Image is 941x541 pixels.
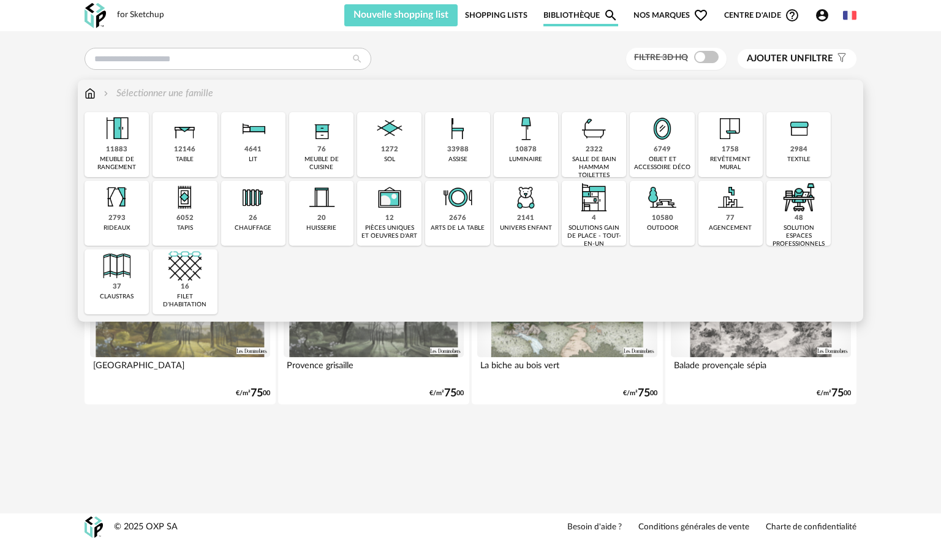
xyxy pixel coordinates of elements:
[235,224,271,232] div: chauffage
[815,8,830,23] span: Account Circle icon
[384,156,395,164] div: sol
[317,214,326,223] div: 20
[633,4,708,26] span: Nos marques
[738,49,856,69] button: Ajouter unfiltre Filter icon
[106,145,127,154] div: 11883
[293,156,350,172] div: meuble de cuisine
[815,8,835,23] span: Account Circle icon
[447,145,469,154] div: 33988
[843,9,856,22] img: fr
[654,145,671,154] div: 6749
[565,156,622,180] div: salle de bain hammam toilettes
[709,224,752,232] div: agencement
[638,522,749,533] a: Conditions générales de vente
[85,251,276,404] a: 3D HQ [GEOGRAPHIC_DATA] €/m²7500
[795,214,803,223] div: 48
[90,357,270,382] div: [GEOGRAPHIC_DATA]
[509,181,542,214] img: UniversEnfant.png
[724,8,799,23] span: Centre d'aideHelp Circle Outline icon
[100,249,134,282] img: Cloison.png
[665,251,856,404] a: 3D HQ Balade provençale sépia €/m²7500
[177,224,193,232] div: tapis
[747,54,804,63] span: Ajouter un
[465,4,527,26] a: Shopping Lists
[101,86,213,100] div: Sélectionner une famille
[284,357,464,382] div: Provence grisaille
[113,282,121,292] div: 37
[472,251,663,404] a: 3D HQ La biche au bois vert €/m²7500
[509,156,542,164] div: luminaire
[623,389,657,398] div: €/m² 00
[817,389,851,398] div: €/m² 00
[101,86,111,100] img: svg+xml;base64,PHN2ZyB3aWR0aD0iMTYiIGhlaWdodD0iMTYiIHZpZXdCb3g9IjAgMCAxNiAxNiIgZmlsbD0ibm9uZSIgeG...
[714,181,747,214] img: Agencement.png
[831,389,844,398] span: 75
[429,389,464,398] div: €/m² 00
[108,214,126,223] div: 2793
[373,181,406,214] img: UniqueOeuvre.png
[174,145,195,154] div: 12146
[100,112,134,145] img: Meuble%20de%20rangement.png
[565,224,622,248] div: solutions gain de place - tout-en-un
[652,214,673,223] div: 10580
[448,156,467,164] div: assise
[782,112,815,145] img: Textile.png
[361,224,418,240] div: pièces uniques et oeuvres d'art
[578,181,611,214] img: ToutEnUn.png
[517,214,534,223] div: 2141
[770,224,827,248] div: solution espaces professionnels
[833,53,847,65] span: Filter icon
[633,156,690,172] div: objet et accessoire déco
[317,145,326,154] div: 76
[385,214,394,223] div: 12
[344,4,458,26] button: Nouvelle shopping list
[85,86,96,100] img: svg+xml;base64,PHN2ZyB3aWR0aD0iMTYiIGhlaWdodD0iMTciIHZpZXdCb3g9IjAgMCAxNiAxNyIgZmlsbD0ibm9uZSIgeG...
[251,389,263,398] span: 75
[353,10,448,20] span: Nouvelle shopping list
[114,521,178,533] div: © 2025 OXP SA
[176,214,194,223] div: 6052
[726,214,735,223] div: 77
[305,181,338,214] img: Huiserie.png
[509,112,542,145] img: Luminaire.png
[181,282,189,292] div: 16
[306,224,336,232] div: huisserie
[477,357,657,382] div: La biche au bois vert
[693,8,708,23] span: Heart Outline icon
[168,112,202,145] img: Table.png
[444,389,456,398] span: 75
[381,145,398,154] div: 1272
[85,3,106,28] img: OXP
[634,53,688,62] span: Filtre 3D HQ
[515,145,537,154] div: 10878
[714,112,747,145] img: Papier%20peint.png
[766,522,856,533] a: Charte de confidentialité
[236,112,270,145] img: Literie.png
[722,145,739,154] div: 1758
[441,112,474,145] img: Assise.png
[646,181,679,214] img: Outdoor.png
[449,214,466,223] div: 2676
[100,181,134,214] img: Rideaux.png
[747,53,833,65] span: filtre
[117,10,164,21] div: for Sketchup
[104,224,130,232] div: rideaux
[543,4,618,26] a: BibliothèqueMagnify icon
[647,224,678,232] div: outdoor
[156,293,213,309] div: filet d'habitation
[787,156,811,164] div: textile
[592,214,596,223] div: 4
[244,145,262,154] div: 4641
[100,293,134,301] div: claustras
[278,251,469,404] a: 3D HQ Provence grisaille €/m²7500
[176,156,194,164] div: table
[249,156,257,164] div: lit
[236,181,270,214] img: Radiateur.png
[785,8,799,23] span: Help Circle Outline icon
[603,8,618,23] span: Magnify icon
[168,181,202,214] img: Tapis.png
[88,156,145,172] div: meuble de rangement
[586,145,603,154] div: 2322
[671,357,851,382] div: Balade provençale sépia
[578,112,611,145] img: Salle%20de%20bain.png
